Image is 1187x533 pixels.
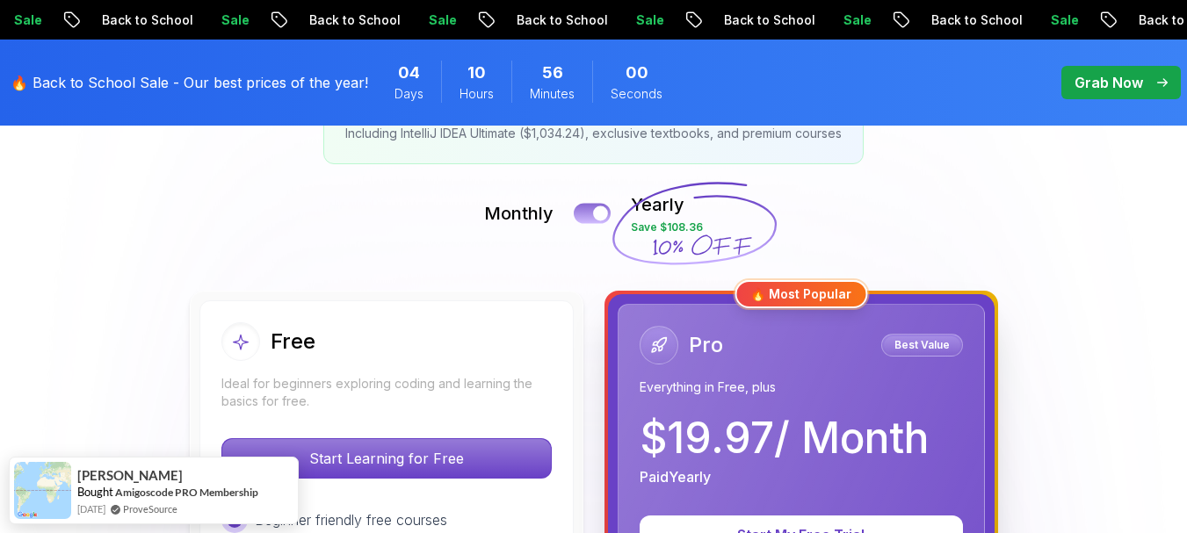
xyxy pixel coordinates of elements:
h2: Pro [689,331,723,359]
p: Ideal for beginners exploring coding and learning the basics for free. [221,375,552,410]
span: Hours [460,85,494,103]
p: 🔥 Back to School Sale - Our best prices of the year! [11,72,368,93]
p: Sale [1036,11,1092,29]
p: Start Learning for Free [222,439,551,478]
span: 56 Minutes [542,61,563,85]
p: Best Value [884,336,960,354]
span: [DATE] [77,501,105,516]
a: Amigoscode PRO Membership [115,486,258,499]
span: 0 Seconds [626,61,648,85]
img: provesource social proof notification image [14,462,71,519]
p: Back to School [709,11,829,29]
p: Sale [621,11,677,29]
span: Days [394,85,423,103]
p: Sale [829,11,885,29]
span: Minutes [530,85,575,103]
p: Back to School [916,11,1036,29]
p: Sale [414,11,470,29]
span: Seconds [611,85,662,103]
a: ProveSource [123,501,177,516]
p: Including IntelliJ IDEA Ultimate ($1,034.24), exclusive textbooks, and premium courses [345,125,842,142]
span: 4 Days [398,61,420,85]
span: 10 Hours [467,61,486,85]
button: Start Learning for Free [221,438,552,479]
span: Bought [77,485,113,499]
p: Sale [206,11,263,29]
p: Monthly [484,201,554,226]
h2: Free [271,328,315,356]
p: Beginner friendly free courses [255,509,447,530]
p: Back to School [502,11,621,29]
p: Everything in Free, plus [640,378,963,396]
p: $ 19.97 / Month [640,417,929,459]
a: Start Learning for Free [221,450,552,467]
p: Grab Now [1075,72,1143,93]
p: Paid Yearly [640,466,711,487]
p: Back to School [87,11,206,29]
span: [PERSON_NAME] [77,468,183,483]
p: Back to School [294,11,414,29]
